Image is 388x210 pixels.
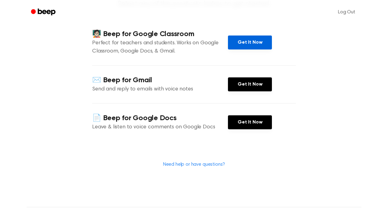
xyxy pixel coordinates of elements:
[92,85,228,93] p: Send and reply to emails with voice notes
[92,123,228,131] p: Leave & listen to voice comments on Google Docs
[92,75,228,85] h4: ✉️ Beep for Gmail
[228,36,272,49] a: Get It Now
[228,77,272,91] a: Get It Now
[163,162,225,167] a: Need help or have questions?
[228,115,272,129] a: Get It Now
[332,5,361,19] a: Log Out
[92,29,228,39] h4: 🧑🏻‍🏫 Beep for Google Classroom
[92,113,228,123] h4: 📄 Beep for Google Docs
[92,39,228,56] p: Perfect for teachers and students. Works on Google Classroom, Google Docs, & Gmail.
[27,6,61,18] a: Beep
